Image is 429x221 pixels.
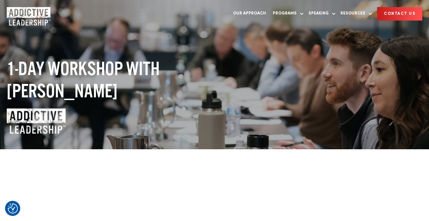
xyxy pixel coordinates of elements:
[305,7,335,21] a: Speaking
[337,7,372,21] a: Resources
[377,7,422,21] a: CONTACT US
[230,7,269,21] a: Our Approach
[8,203,18,214] img: Revisit consent button
[8,203,18,214] button: Consent Preferences
[7,7,47,21] a: Home
[7,57,246,102] h1: 1-Day Workshop with [PERSON_NAME]
[269,7,303,21] a: Programs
